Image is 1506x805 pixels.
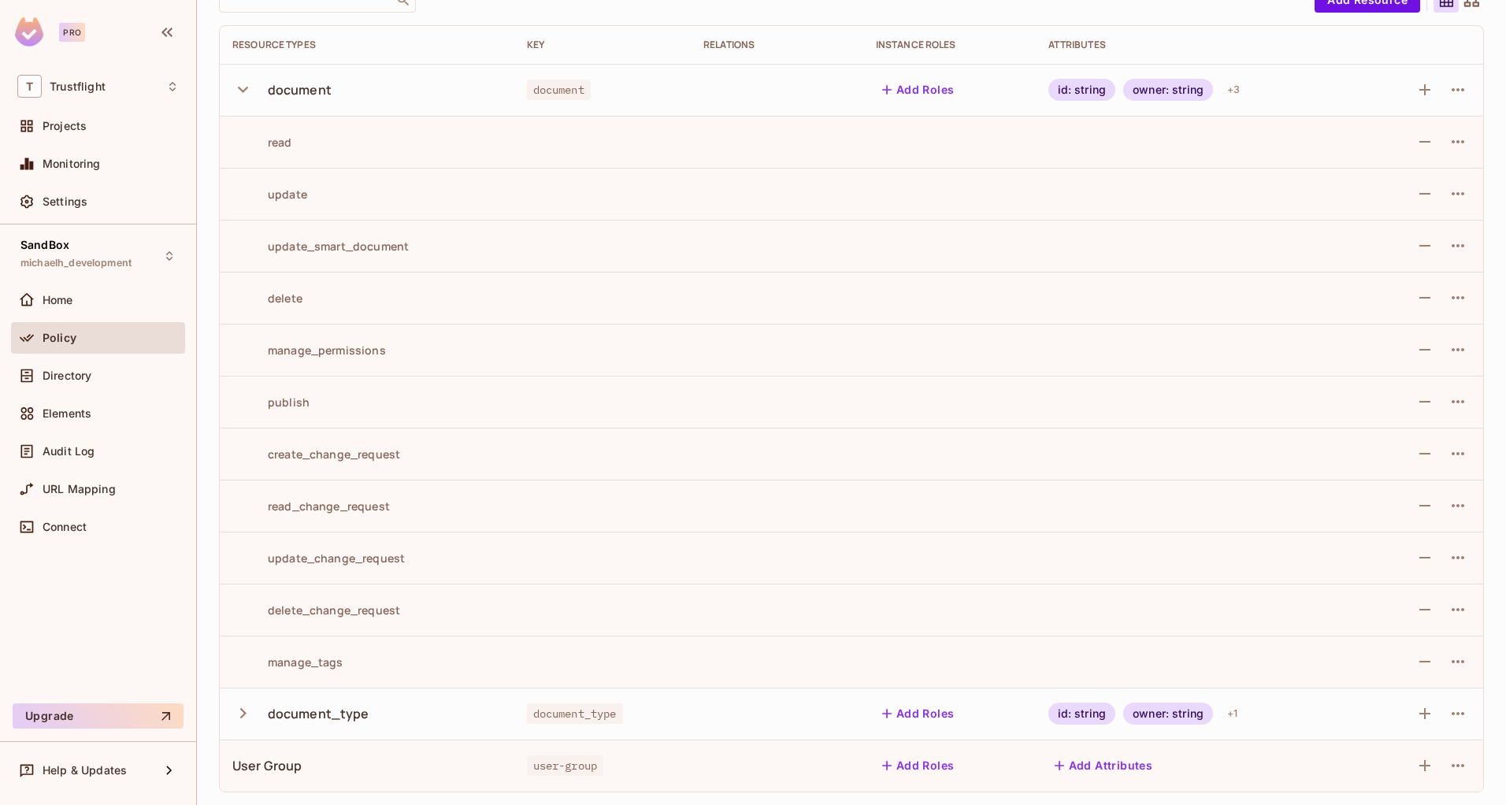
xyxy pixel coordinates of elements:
div: read [232,135,292,150]
span: document_type [527,703,623,724]
button: Add Attributes [1048,753,1159,778]
div: document [268,81,332,98]
span: Home [43,294,73,306]
div: owner: string [1123,703,1213,725]
div: update [232,187,307,202]
span: Projects [43,120,87,132]
div: id: string [1048,703,1116,725]
button: Add Roles [876,701,961,726]
span: URL Mapping [43,483,116,495]
span: Policy [43,332,76,344]
div: Relations [703,39,851,51]
div: Instance roles [876,39,1023,51]
button: Upgrade [13,703,184,729]
div: update_change_request [232,551,405,566]
span: Settings [43,195,87,208]
div: manage_tags [232,655,343,670]
div: + 3 [1221,77,1246,102]
span: Help & Updates [43,764,127,777]
span: Audit Log [43,445,95,458]
div: Pro [59,23,85,42]
div: delete [232,291,302,306]
div: publish [232,395,310,410]
span: Elements [43,407,91,420]
span: user-group [527,755,604,776]
div: delete_change_request [232,603,400,618]
button: Add Roles [876,77,961,102]
button: Add Roles [876,753,961,778]
div: id: string [1048,79,1116,101]
div: + 1 [1221,701,1244,726]
div: Resource Types [232,39,502,51]
div: read_change_request [232,499,390,514]
div: document_type [268,705,369,722]
div: owner: string [1123,79,1213,101]
div: User Group [232,757,302,774]
span: Monitoring [43,158,101,170]
div: Key [527,39,679,51]
span: Workspace: Trustflight [50,80,106,93]
img: SReyMgAAAABJRU5ErkJggg== [15,17,43,46]
span: SandBox [20,239,69,251]
span: Directory [43,369,91,382]
div: Attributes [1048,39,1349,51]
span: T [17,75,42,98]
span: michaelh_development [20,257,132,269]
span: Connect [43,521,87,533]
span: document [527,80,591,100]
div: update_smart_document [232,239,409,254]
div: create_change_request [232,447,400,462]
div: manage_permissions [232,343,386,358]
